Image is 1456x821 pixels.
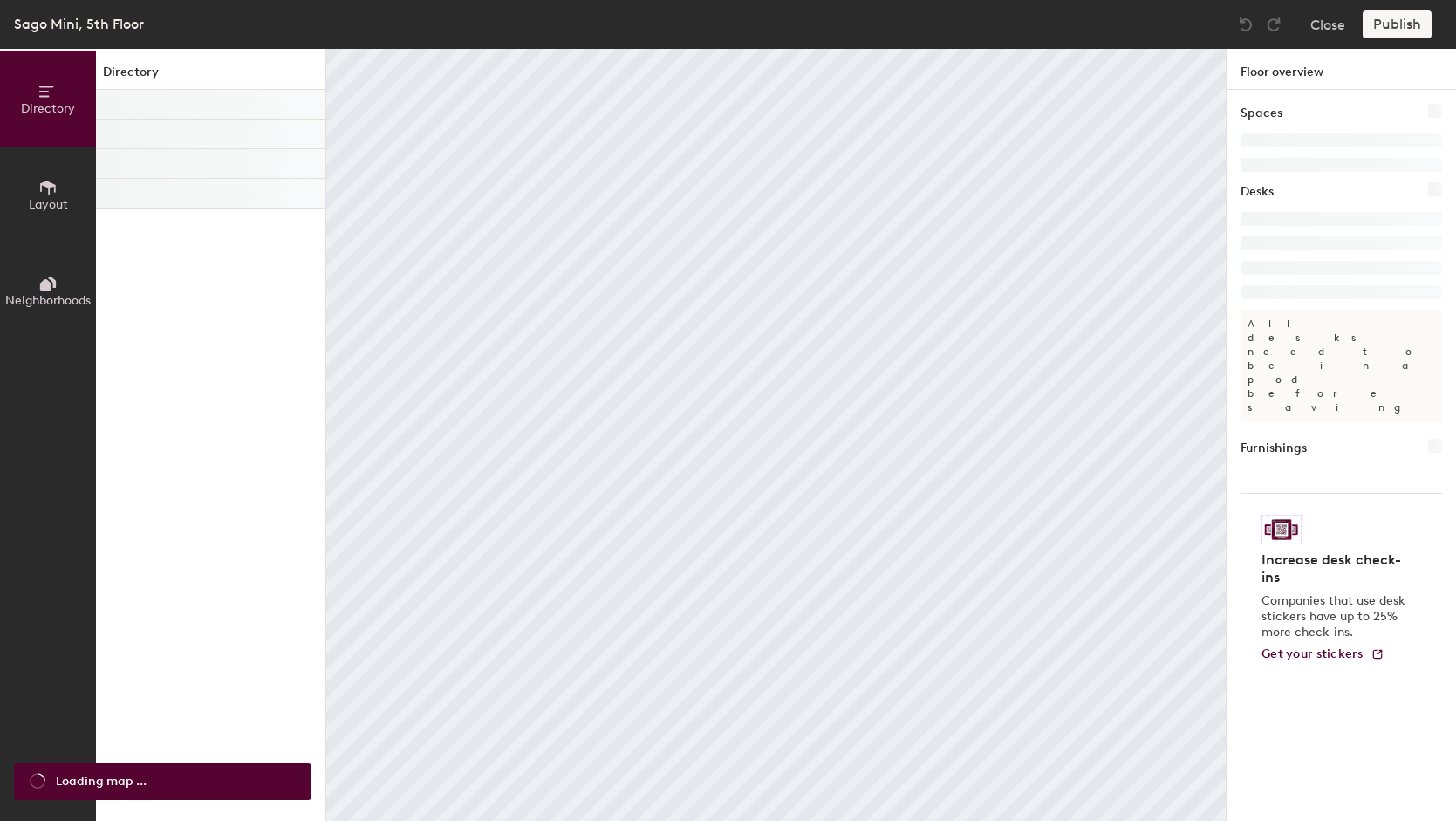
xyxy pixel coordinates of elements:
[1241,310,1442,421] p: All desks need to be in a pod before saving
[1241,182,1274,202] h1: Desks
[1241,104,1282,123] h1: Spaces
[1310,10,1345,38] button: Close
[1261,515,1302,544] img: Sticker logo
[1261,593,1411,640] p: Companies that use desk stickers have up to 25% more check-ins.
[1241,439,1307,458] h1: Furnishings
[14,13,144,35] div: Sago Mini, 5th Floor
[1261,551,1411,586] h4: Increase desk check-ins
[1261,647,1364,661] span: Get your stickers
[1227,49,1456,90] h1: Floor overview
[326,49,1226,821] canvas: Map
[1265,16,1282,33] img: Redo
[5,293,91,308] span: Neighborhoods
[56,772,147,791] span: Loading map ...
[1237,16,1254,33] img: Undo
[1261,647,1384,662] a: Get your stickers
[96,63,325,90] h1: Directory
[21,101,75,116] span: Directory
[29,197,68,212] span: Layout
